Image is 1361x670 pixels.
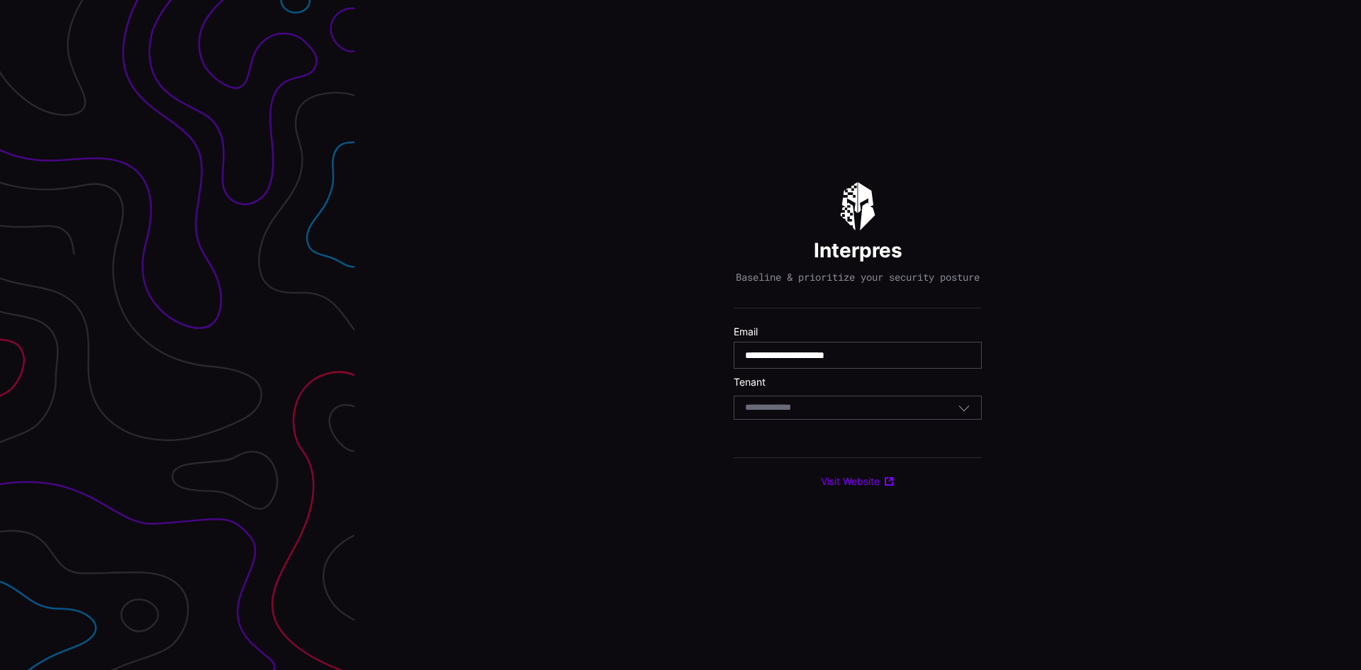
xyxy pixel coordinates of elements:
label: Email [734,325,982,338]
label: Tenant [734,376,982,389]
p: Baseline & prioritize your security posture [736,271,980,284]
button: Toggle options menu [958,401,970,414]
a: Visit Website [821,475,895,488]
h1: Interpres [814,238,902,263]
